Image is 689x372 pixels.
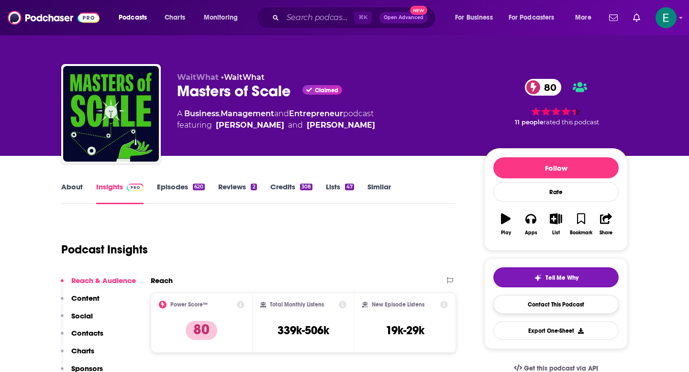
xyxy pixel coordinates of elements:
[270,182,312,204] a: Credits308
[525,230,537,236] div: Apps
[251,184,256,190] div: 2
[307,120,375,131] a: Bob Safian
[61,242,148,257] h1: Podcast Insights
[544,207,568,241] button: List
[345,184,354,190] div: 47
[379,12,428,23] button: Open AdvancedNew
[568,10,603,25] button: open menu
[493,295,619,314] a: Contact This Podcast
[278,323,329,338] h3: 339k-506k
[448,10,505,25] button: open menu
[112,10,159,25] button: open menu
[288,120,303,131] span: and
[61,346,94,364] button: Charts
[71,311,93,320] p: Social
[410,6,427,15] span: New
[484,73,628,132] div: 80 11 peoplerated this podcast
[552,230,560,236] div: List
[204,11,238,24] span: Monitoring
[61,328,103,346] button: Contacts
[119,11,147,24] span: Podcasts
[71,276,136,285] p: Reach & Audience
[534,274,542,282] img: tell me why sparkle
[71,346,94,355] p: Charts
[197,10,250,25] button: open menu
[534,79,561,96] span: 80
[71,328,103,338] p: Contacts
[354,11,372,24] span: ⌘ K
[63,66,159,162] img: Masters of Scale
[219,109,221,118] span: ,
[315,88,338,93] span: Claimed
[61,276,136,294] button: Reach & Audience
[158,10,191,25] a: Charts
[493,207,518,241] button: Play
[656,7,677,28] img: User Profile
[493,267,619,287] button: tell me why sparkleTell Me Why
[501,230,511,236] div: Play
[177,108,375,131] div: A podcast
[186,321,217,340] p: 80
[193,184,205,190] div: 620
[367,182,391,204] a: Similar
[386,323,424,338] h3: 19k-29k
[266,7,445,29] div: Search podcasts, credits, & more...
[629,10,644,26] a: Show notifications dropdown
[570,230,592,236] div: Bookmark
[515,119,544,126] span: 11 people
[71,294,100,303] p: Content
[61,182,83,204] a: About
[502,10,568,25] button: open menu
[594,207,619,241] button: Share
[656,7,677,28] button: Show profile menu
[372,301,424,308] h2: New Episode Listens
[157,182,205,204] a: Episodes620
[545,274,578,282] span: Tell Me Why
[544,119,599,126] span: rated this podcast
[270,301,324,308] h2: Total Monthly Listens
[326,182,354,204] a: Lists47
[165,11,185,24] span: Charts
[221,109,274,118] a: Management
[493,157,619,178] button: Follow
[600,230,612,236] div: Share
[455,11,493,24] span: For Business
[96,182,144,204] a: InsightsPodchaser Pro
[170,301,208,308] h2: Power Score™
[518,207,543,241] button: Apps
[127,184,144,191] img: Podchaser Pro
[216,120,284,131] a: Reid Hoffman
[493,182,619,202] div: Rate
[61,294,100,311] button: Content
[274,109,289,118] span: and
[656,7,677,28] span: Logged in as ellien
[221,73,265,82] span: •
[8,9,100,27] img: Podchaser - Follow, Share and Rate Podcasts
[605,10,622,26] a: Show notifications dropdown
[300,184,312,190] div: 308
[61,311,93,329] button: Social
[568,207,593,241] button: Bookmark
[509,11,555,24] span: For Podcasters
[224,73,265,82] a: WaitWhat
[525,79,561,96] a: 80
[151,276,173,285] h2: Reach
[283,10,354,25] input: Search podcasts, credits, & more...
[177,73,219,82] span: WaitWhat
[218,182,256,204] a: Reviews2
[184,109,219,118] a: Business
[493,321,619,340] button: Export One-Sheet
[384,15,423,20] span: Open Advanced
[289,109,343,118] a: Entrepreneur
[177,120,375,131] span: featuring
[575,11,591,24] span: More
